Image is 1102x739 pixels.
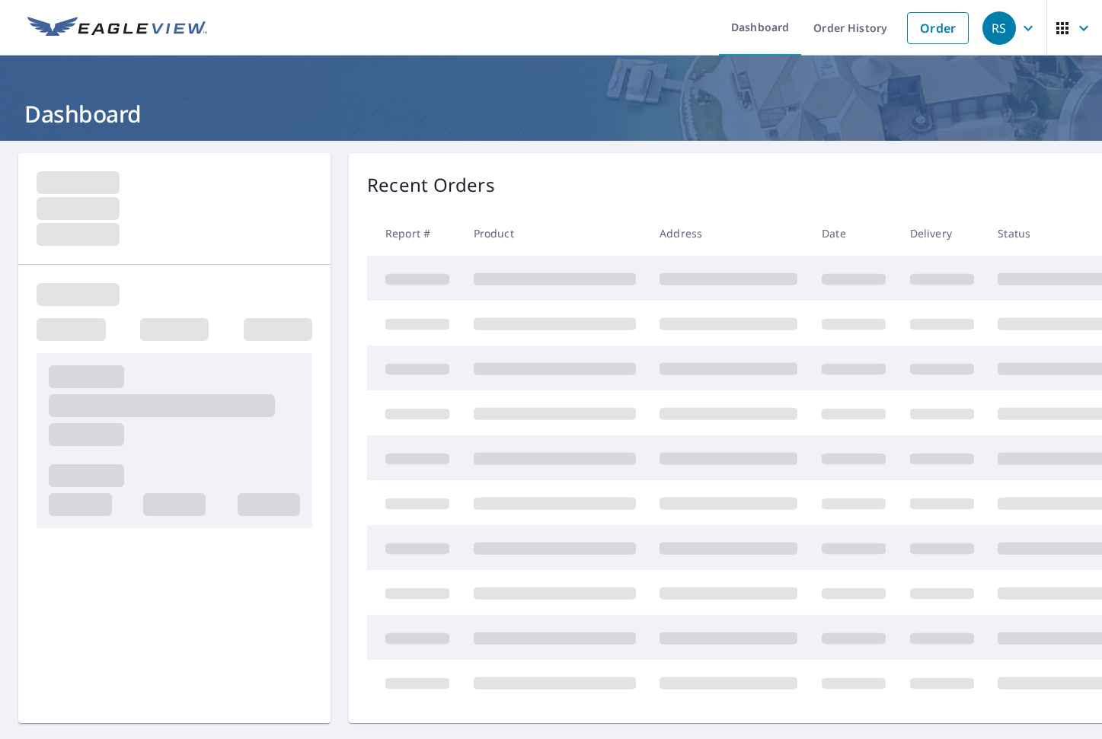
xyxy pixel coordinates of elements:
[898,211,986,256] th: Delivery
[367,211,462,256] th: Report #
[647,211,810,256] th: Address
[27,17,207,40] img: EV Logo
[367,171,495,199] p: Recent Orders
[462,211,648,256] th: Product
[810,211,898,256] th: Date
[18,98,1084,129] h1: Dashboard
[982,11,1016,45] div: RS
[907,12,969,44] a: Order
